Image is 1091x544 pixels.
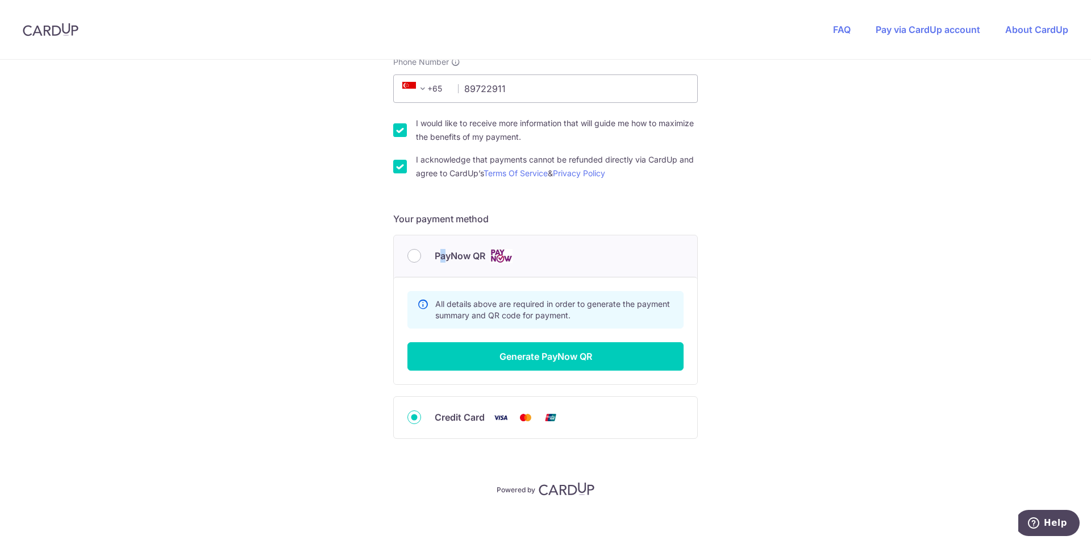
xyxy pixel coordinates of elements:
[23,23,78,36] img: CardUp
[399,82,450,95] span: +65
[407,249,684,263] div: PayNow QR Cards logo
[1005,24,1068,35] a: About CardUp
[490,249,513,263] img: Cards logo
[553,168,605,178] a: Privacy Policy
[435,249,485,263] span: PayNow QR
[484,168,548,178] a: Terms Of Service
[416,153,698,180] label: I acknowledge that payments cannot be refunded directly via CardUp and agree to CardUp’s &
[435,410,485,424] span: Credit Card
[435,299,670,320] span: All details above are required in order to generate the payment summary and QR code for payment.
[833,24,851,35] a: FAQ
[876,24,980,35] a: Pay via CardUp account
[393,56,449,68] span: Phone Number
[416,117,698,144] label: I would like to receive more information that will guide me how to maximize the benefits of my pa...
[489,410,512,425] img: Visa
[402,82,430,95] span: +65
[407,410,684,425] div: Credit Card Visa Mastercard Union Pay
[407,342,684,371] button: Generate PayNow QR
[514,410,537,425] img: Mastercard
[1018,510,1080,538] iframe: Opens a widget where you can find more information
[539,482,594,496] img: CardUp
[539,410,562,425] img: Union Pay
[393,212,698,226] h5: Your payment method
[497,483,535,495] p: Powered by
